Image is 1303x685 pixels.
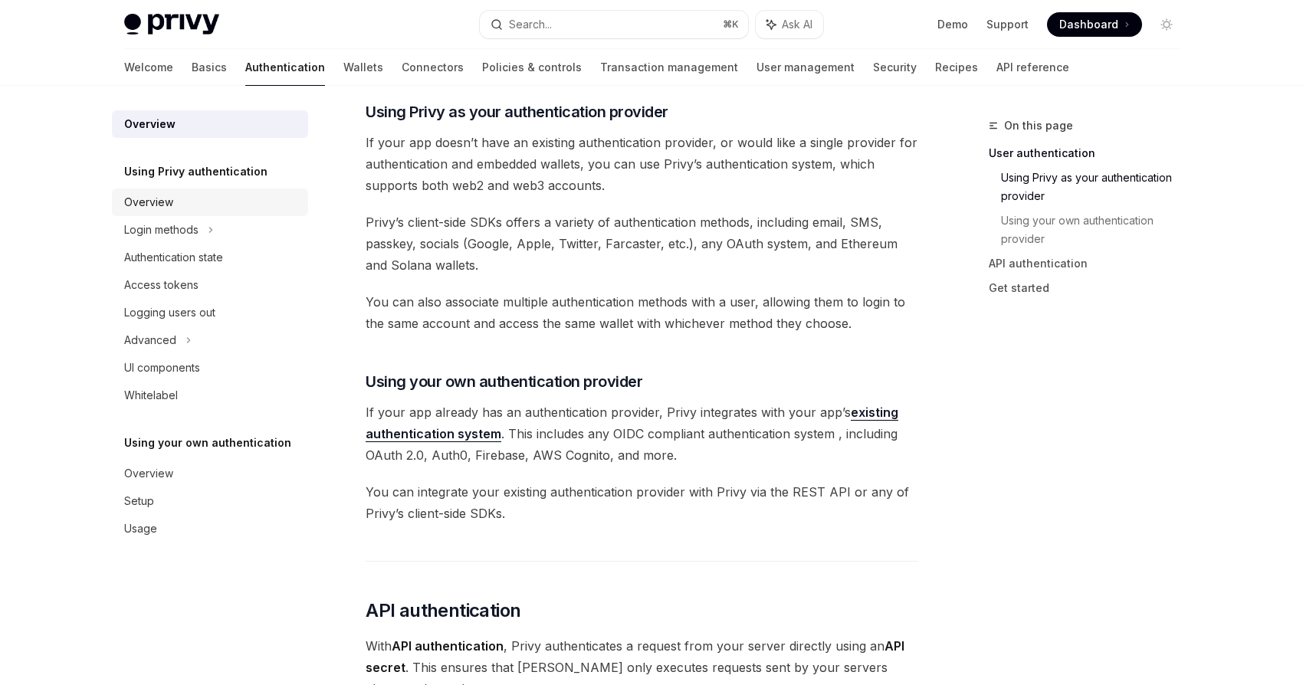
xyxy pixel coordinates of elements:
a: Overview [112,110,308,138]
span: Using Privy as your authentication provider [366,101,668,123]
span: Privy’s client-side SDKs offers a variety of authentication methods, including email, SMS, passke... [366,211,918,276]
a: Overview [112,460,308,487]
a: UI components [112,354,308,382]
a: Connectors [402,49,464,86]
a: Using Privy as your authentication provider [1001,166,1191,208]
a: Wallets [343,49,383,86]
span: Dashboard [1059,17,1118,32]
a: Overview [112,188,308,216]
span: On this page [1004,116,1073,135]
div: Usage [124,519,157,538]
a: Authentication [245,49,325,86]
div: Search... [509,15,552,34]
div: Overview [124,464,173,483]
a: Dashboard [1047,12,1142,37]
div: Access tokens [124,276,199,294]
div: Advanced [124,331,176,349]
span: If your app already has an authentication provider, Privy integrates with your app’s . This inclu... [366,401,918,466]
a: Basics [192,49,227,86]
a: Setup [112,487,308,515]
a: Authentication state [112,244,308,271]
span: You can integrate your existing authentication provider with Privy via the REST API or any of Pri... [366,481,918,524]
span: You can also associate multiple authentication methods with a user, allowing them to login to the... [366,291,918,334]
a: Welcome [124,49,173,86]
a: Whitelabel [112,382,308,409]
a: Policies & controls [482,49,582,86]
div: Login methods [124,221,199,239]
a: API reference [996,49,1069,86]
span: If your app doesn’t have an existing authentication provider, or would like a single provider for... [366,132,918,196]
a: Get started [989,276,1191,300]
a: Using your own authentication provider [1001,208,1191,251]
div: Overview [124,193,173,211]
a: Access tokens [112,271,308,299]
div: UI components [124,359,200,377]
button: Search...⌘K [480,11,748,38]
button: Ask AI [756,11,823,38]
a: User management [757,49,855,86]
a: Security [873,49,917,86]
span: Using your own authentication provider [366,371,642,392]
a: Support [986,17,1029,32]
img: light logo [124,14,219,35]
strong: API authentication [392,638,504,654]
div: Authentication state [124,248,223,267]
span: API authentication [366,598,520,623]
a: Recipes [935,49,978,86]
div: Logging users out [124,303,215,322]
div: Whitelabel [124,386,178,405]
a: Usage [112,515,308,542]
a: User authentication [989,141,1191,166]
button: Toggle dark mode [1154,12,1179,37]
a: Transaction management [600,49,738,86]
a: Demo [937,17,968,32]
a: API authentication [989,251,1191,276]
h5: Using Privy authentication [124,162,267,181]
div: Setup [124,492,154,510]
a: Logging users out [112,299,308,326]
span: Ask AI [782,17,812,32]
h5: Using your own authentication [124,434,291,452]
div: Overview [124,115,176,133]
span: ⌘ K [723,18,739,31]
